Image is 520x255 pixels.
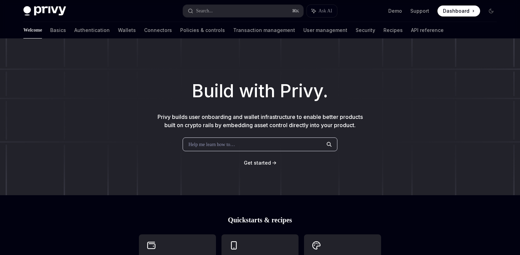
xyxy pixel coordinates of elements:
[411,22,444,38] a: API reference
[183,5,303,17] button: Search...⌘K
[437,5,480,16] a: Dashboard
[50,22,66,38] a: Basics
[118,22,136,38] a: Wallets
[144,22,172,38] a: Connectors
[318,8,332,14] span: Ask AI
[486,5,497,16] button: Toggle dark mode
[244,159,271,166] a: Get started
[356,22,375,38] a: Security
[11,78,509,104] h1: Build with Privy.
[410,8,429,14] a: Support
[188,141,235,148] span: Help me learn how to…
[292,8,299,14] span: ⌘ K
[74,22,110,38] a: Authentication
[383,22,403,38] a: Recipes
[307,5,337,17] button: Ask AI
[139,217,381,223] h2: Quickstarts & recipes
[23,22,42,38] a: Welcome
[443,8,469,14] span: Dashboard
[233,22,295,38] a: Transaction management
[158,113,363,129] span: Privy builds user onboarding and wallet infrastructure to enable better products built on crypto ...
[196,7,213,15] div: Search...
[303,22,347,38] a: User management
[180,22,225,38] a: Policies & controls
[388,8,402,14] a: Demo
[244,160,271,166] span: Get started
[23,6,66,16] img: dark logo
